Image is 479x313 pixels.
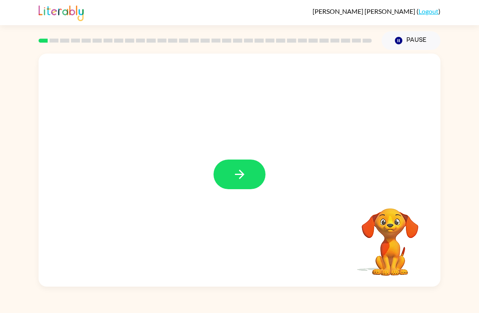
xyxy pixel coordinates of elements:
video: Your browser must support playing .mp4 files to use Literably. Please try using another browser. [350,196,431,277]
div: ( ) [313,7,440,15]
button: Pause [382,31,440,50]
img: Literably [39,3,84,21]
a: Logout [419,7,438,15]
span: [PERSON_NAME] [PERSON_NAME] [313,7,416,15]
